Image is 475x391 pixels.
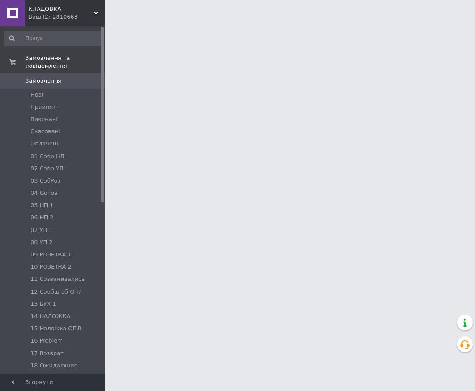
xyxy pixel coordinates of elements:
[31,177,60,185] span: 03 CобРоз
[31,349,64,357] span: 17 Возврат
[28,13,105,21] div: Ваш ID: 2810663
[31,226,53,234] span: 07 УП 1
[31,362,78,370] span: 18 Ожидающие
[28,5,94,13] span: КЛАДОВКА
[31,140,58,148] span: Оплачені
[4,31,103,46] input: Пошук
[31,201,54,209] span: 05 НП 1
[31,312,70,320] span: 14 НАЛОЖКА
[31,189,58,197] span: 04 Gотов
[31,325,81,332] span: 15 Наложка ОПЛ
[31,288,83,296] span: 12 Сообщ об ОПЛ
[31,91,43,99] span: Нові
[25,54,105,70] span: Замовлення та повідомлення
[31,300,56,308] span: 13 БУХ 1
[31,239,53,246] span: 08 УП 2
[31,152,65,160] span: 01 Cобр НП
[31,128,60,135] span: Скасовані
[31,214,54,221] span: 06 НП 2
[31,115,58,123] span: Виконані
[25,77,62,85] span: Замовлення
[31,165,64,173] span: 02 Cобр УП
[31,337,63,345] span: 16 Problem
[31,103,58,111] span: Прийняті
[31,275,85,283] span: 11 Созванивались
[31,263,72,271] span: 10 РОЗЕТКА 2
[31,251,72,259] span: 09 РОЗЕТКА 1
